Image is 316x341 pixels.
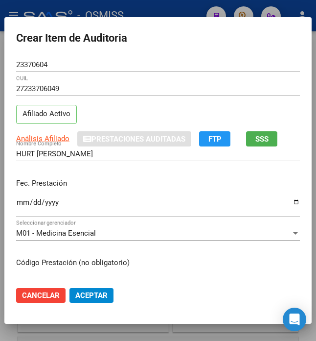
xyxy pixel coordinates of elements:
div: Open Intercom Messenger [283,308,306,331]
span: Análisis Afiliado [16,134,69,143]
p: Código Prestación (no obligatorio) [16,257,300,268]
span: M01 - Medicina Esencial [16,229,96,238]
button: SSS [246,131,277,146]
span: Cancelar [22,291,60,300]
span: Aceptar [75,291,108,300]
button: FTP [199,131,230,146]
button: Aceptar [69,288,113,303]
button: Prestaciones Auditadas [77,131,191,146]
span: FTP [208,135,222,144]
p: Fec. Prestación [16,178,300,189]
span: Prestaciones Auditadas [91,135,185,144]
button: Cancelar [16,288,66,303]
p: Afiliado Activo [16,105,77,124]
h2: Crear Item de Auditoria [16,29,300,48]
span: SSS [255,135,269,144]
